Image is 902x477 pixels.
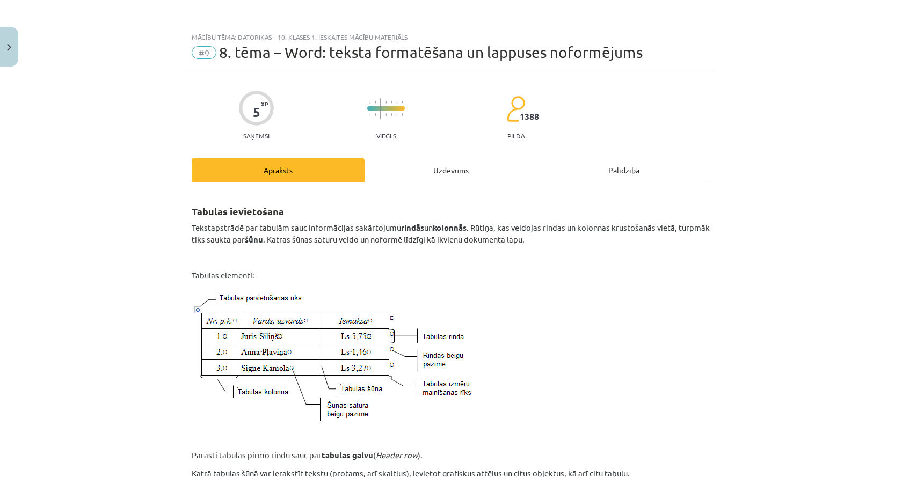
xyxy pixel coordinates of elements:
span: Tekstapstrādē par tabulām sauc informācijas sakārtojumu un . Rūtiņa, kas veidojas rindas un kolon... [192,222,710,244]
img: icon-short-line-57e1e144782c952c97e751825c79c345078a6d821885a25fce030b3d8c18986b.svg [391,101,392,104]
img: icon-short-line-57e1e144782c952c97e751825c79c345078a6d821885a25fce030b3d8c18986b.svg [369,101,370,104]
div: 5 [253,105,260,120]
span: #9 [192,46,216,59]
span: XP [261,101,268,107]
img: icon-short-line-57e1e144782c952c97e751825c79c345078a6d821885a25fce030b3d8c18986b.svg [391,113,392,116]
i: Header row [376,450,418,460]
img: icon-short-line-57e1e144782c952c97e751825c79c345078a6d821885a25fce030b3d8c18986b.svg [396,101,397,104]
img: icon-short-line-57e1e144782c952c97e751825c79c345078a6d821885a25fce030b3d8c18986b.svg [402,101,403,104]
strong: Tabulas ievietošana [192,205,284,217]
img: icon-close-lesson-0947bae3869378f0d4975bcd49f059093ad1ed9edebbc8119c70593378902aed.svg [7,44,11,51]
p: pilda [507,132,525,140]
b: rindās [401,222,424,233]
span: Tabulas elementi: [192,270,254,280]
img: icon-short-line-57e1e144782c952c97e751825c79c345078a6d821885a25fce030b3d8c18986b.svg [396,113,397,116]
img: icon-short-line-57e1e144782c952c97e751825c79c345078a6d821885a25fce030b3d8c18986b.svg [369,113,370,116]
span: 1388 [520,112,539,121]
img: icon-short-line-57e1e144782c952c97e751825c79c345078a6d821885a25fce030b3d8c18986b.svg [385,113,387,116]
p: Saņemsi [239,132,274,140]
span: Parasti tabulas pirmo rindu sauc par ( ). [192,450,423,460]
b: kolonnās [433,222,467,233]
img: icon-short-line-57e1e144782c952c97e751825c79c345078a6d821885a25fce030b3d8c18986b.svg [375,101,376,104]
div: Palīdzība [537,158,710,182]
div: Mācību tēma: Datorikas - 10. klases 1. ieskaites mācību materiāls [192,33,710,41]
div: Uzdevums [365,158,537,182]
img: icon-short-line-57e1e144782c952c97e751825c79c345078a6d821885a25fce030b3d8c18986b.svg [375,113,376,116]
span: 8. tēma – Word: teksta formatēšana un lappuses noformējums [219,43,643,61]
img: icon-short-line-57e1e144782c952c97e751825c79c345078a6d821885a25fce030b3d8c18986b.svg [402,113,403,116]
img: icon-long-line-d9ea69661e0d244f92f715978eff75569469978d946b2353a9bb055b3ed8787d.svg [380,98,381,119]
p: Viegls [376,132,396,140]
img: icon-short-line-57e1e144782c952c97e751825c79c345078a6d821885a25fce030b3d8c18986b.svg [385,101,387,104]
img: students-c634bb4e5e11cddfef0936a35e636f08e4e9abd3cc4e673bd6f9a4125e45ecb1.svg [506,96,525,122]
b: šūnu [245,234,263,245]
div: Apraksts [192,158,365,182]
b: tabulas galvu [322,450,373,460]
